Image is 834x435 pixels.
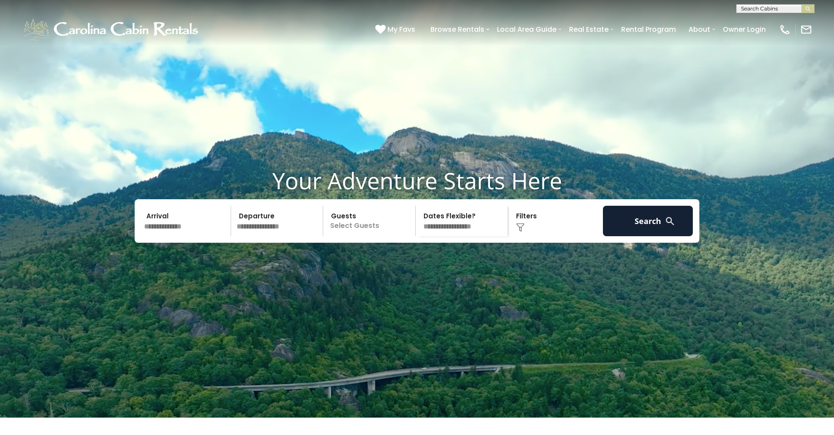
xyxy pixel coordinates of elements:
[375,24,417,35] a: My Favs
[800,23,812,36] img: mail-regular-white.png
[718,22,770,37] a: Owner Login
[665,216,675,227] img: search-regular-white.png
[7,167,827,194] h1: Your Adventure Starts Here
[387,24,415,35] span: My Favs
[22,17,202,43] img: White-1-1-2.png
[493,22,561,37] a: Local Area Guide
[684,22,715,37] a: About
[426,22,489,37] a: Browse Rentals
[565,22,613,37] a: Real Estate
[617,22,680,37] a: Rental Program
[516,223,525,232] img: filter--v1.png
[326,206,415,236] p: Select Guests
[779,23,791,36] img: phone-regular-white.png
[603,206,693,236] button: Search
